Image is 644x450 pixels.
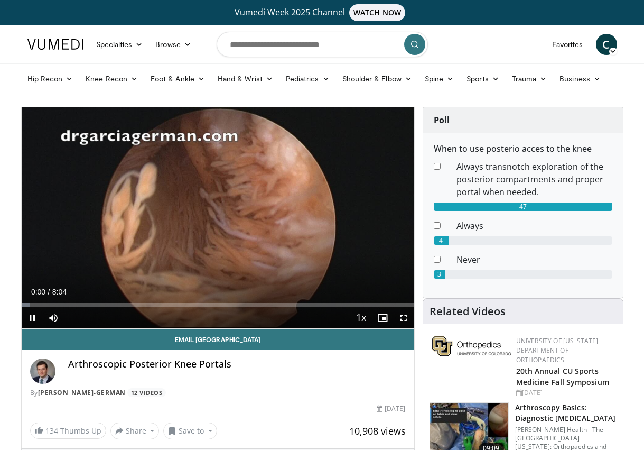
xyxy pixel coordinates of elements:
[449,160,620,198] dd: Always transnotch exploration of the posterior compartments and proper portal when needed.
[351,307,372,328] button: Playback Rate
[22,307,43,328] button: Pause
[68,359,406,370] h4: Arthroscopic Posterior Knee Portals
[434,236,449,245] div: 4
[432,336,511,356] img: 355603a8-37da-49b6-856f-e00d7e9307d3.png.150x105_q85_autocrop_double_scale_upscale_version-0.2.png
[127,388,166,397] a: 12 Videos
[515,402,617,424] h3: Arthroscopy Basics: Diagnostic [MEDICAL_DATA]
[144,68,211,89] a: Foot & Ankle
[79,68,144,89] a: Knee Recon
[27,39,83,50] img: VuMedi Logo
[418,68,460,89] a: Spine
[45,426,58,436] span: 134
[21,68,80,89] a: Hip Recon
[336,68,418,89] a: Shoulder & Elbow
[516,336,599,364] a: University of [US_STATE] Department of Orthopaedics
[553,68,607,89] a: Business
[546,34,590,55] a: Favorites
[149,34,198,55] a: Browse
[506,68,554,89] a: Trauma
[377,404,405,414] div: [DATE]
[516,388,614,398] div: [DATE]
[211,68,279,89] a: Hand & Wrist
[30,359,55,384] img: Avatar
[30,388,406,398] div: By
[163,423,217,439] button: Save to
[372,307,393,328] button: Enable picture-in-picture mode
[22,107,414,329] video-js: Video Player
[449,253,620,266] dd: Never
[52,288,67,296] span: 8:04
[22,329,414,350] a: Email [GEOGRAPHIC_DATA]
[38,388,126,397] a: [PERSON_NAME]-German
[29,4,615,21] a: Vumedi Week 2025 ChannelWATCH NOW
[434,203,612,211] div: 47
[349,425,406,437] span: 10,908 views
[393,307,414,328] button: Fullscreen
[110,423,160,439] button: Share
[430,305,506,318] h4: Related Videos
[516,366,609,387] a: 20th Annual CU Sports Medicine Fall Symposium
[349,4,405,21] span: WATCH NOW
[43,307,64,328] button: Mute
[434,144,612,154] h6: When to use posterio acces to the knee
[31,288,45,296] span: 0:00
[48,288,50,296] span: /
[217,32,428,57] input: Search topics, interventions
[434,114,450,126] strong: Poll
[434,270,445,279] div: 3
[460,68,506,89] a: Sports
[279,68,336,89] a: Pediatrics
[22,303,414,307] div: Progress Bar
[596,34,617,55] a: C
[90,34,150,55] a: Specialties
[449,219,620,232] dd: Always
[30,423,106,439] a: 134 Thumbs Up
